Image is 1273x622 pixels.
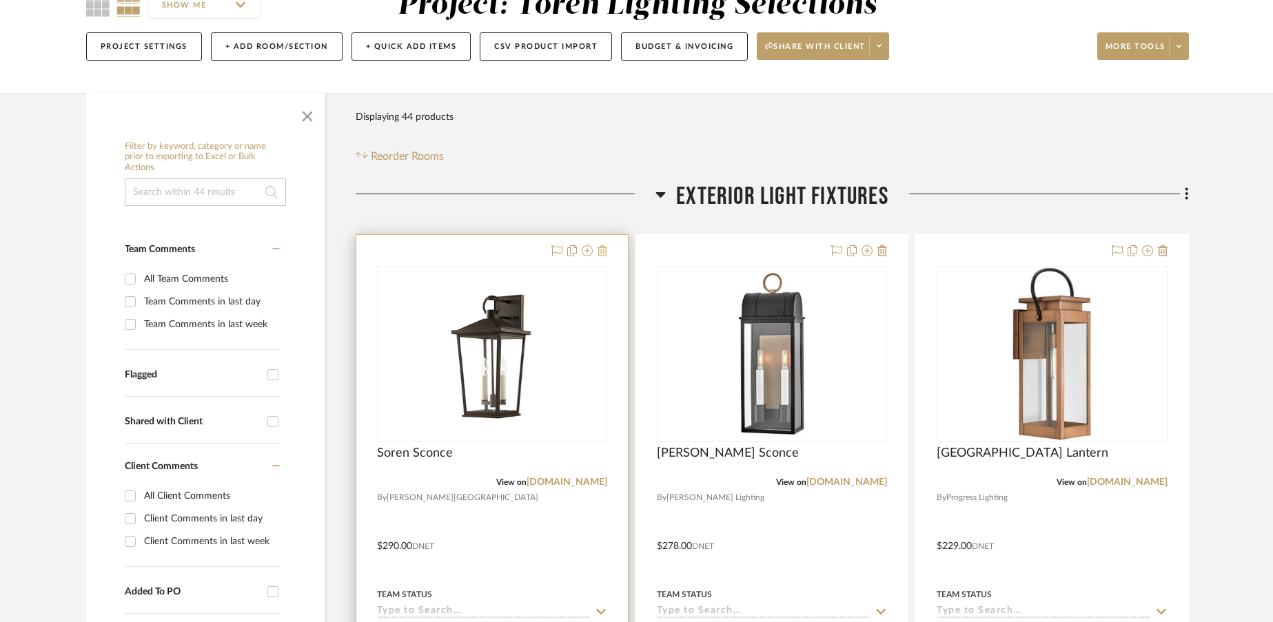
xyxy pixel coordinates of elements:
[937,491,946,504] span: By
[144,291,276,313] div: Team Comments in last day
[776,478,806,486] span: View on
[377,588,432,601] div: Team Status
[966,268,1138,440] img: Copper Farm House Lantern
[937,446,1108,461] span: [GEOGRAPHIC_DATA] Lantern
[371,148,444,165] span: Reorder Rooms
[144,268,276,290] div: All Team Comments
[765,41,866,62] span: Share with client
[946,491,1008,504] span: Progress Lighting
[1087,477,1168,487] a: [DOMAIN_NAME]
[676,182,888,211] span: Exterior Light Fixtures
[1097,32,1189,60] button: More tools
[144,530,276,552] div: Client Comments in last week
[1106,41,1165,62] span: More tools
[211,32,343,61] button: + Add Room/Section
[666,491,764,504] span: [PERSON_NAME] Lighting
[377,491,387,504] span: By
[356,103,454,131] div: Displaying 44 products
[377,605,591,619] input: Type to Search…
[144,485,276,507] div: All Client Comments
[125,369,261,381] div: Flagged
[527,477,607,487] a: [DOMAIN_NAME]
[125,245,195,254] span: Team Comments
[144,508,276,530] div: Client Comments in last day
[937,588,992,601] div: Team Status
[621,32,748,61] button: Budget & Invoicing
[757,32,889,60] button: Share with client
[125,586,261,598] div: Added To PO
[377,446,453,461] span: Soren Sconce
[937,605,1150,619] input: Type to Search…
[125,178,286,206] input: Search within 44 results
[387,491,538,504] span: [PERSON_NAME][GEOGRAPHIC_DATA]
[144,313,276,335] div: Team Comments in last week
[1057,478,1087,486] span: View on
[125,462,198,471] span: Client Comments
[406,268,578,440] img: Soren Sconce
[806,477,887,487] a: [DOMAIN_NAME]
[703,268,840,440] img: Cambell Sconce
[352,32,471,61] button: + Quick Add Items
[657,588,712,601] div: Team Status
[496,478,527,486] span: View on
[356,148,445,165] button: Reorder Rooms
[657,605,870,619] input: Type to Search…
[125,141,286,174] h6: Filter by keyword, category or name prior to exporting to Excel or Bulk Actions
[657,446,799,461] span: [PERSON_NAME] Sconce
[294,100,321,127] button: Close
[657,491,666,504] span: By
[86,32,202,61] button: Project Settings
[125,416,261,428] div: Shared with Client
[480,32,612,61] button: CSV Product Import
